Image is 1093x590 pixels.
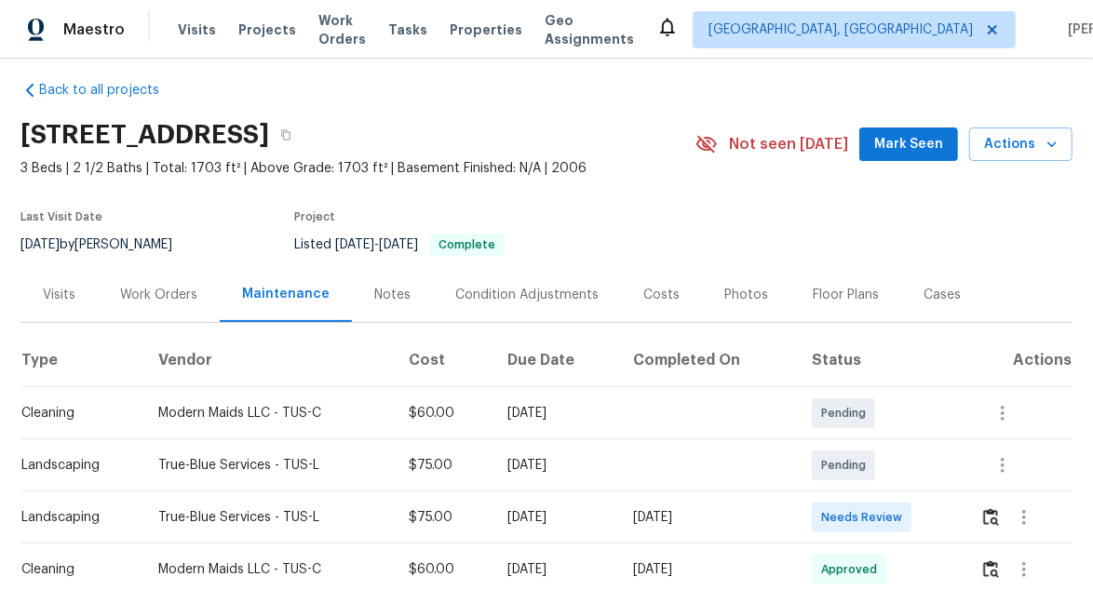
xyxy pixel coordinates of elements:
[178,20,216,39] span: Visits
[859,127,958,162] button: Mark Seen
[409,560,478,579] div: $60.00
[724,286,768,304] div: Photos
[969,127,1073,162] button: Actions
[21,404,128,422] div: Cleaning
[294,211,335,222] span: Project
[634,508,783,527] div: [DATE]
[388,23,427,36] span: Tasks
[20,159,695,178] span: 3 Beds | 2 1/2 Baths | Total: 1703 ft² | Above Grade: 1703 ft² | Basement Finished: N/A | 2006
[797,335,965,387] th: Status
[507,456,604,475] div: [DATE]
[20,81,199,100] a: Back to all projects
[493,335,619,387] th: Due Date
[634,560,783,579] div: [DATE]
[21,560,128,579] div: Cleaning
[983,508,999,526] img: Review Icon
[821,404,873,422] span: Pending
[318,11,366,48] span: Work Orders
[545,11,634,48] span: Geo Assignments
[63,20,125,39] span: Maestro
[20,335,143,387] th: Type
[143,335,395,387] th: Vendor
[409,404,478,422] div: $60.00
[21,456,128,475] div: Landscaping
[821,560,884,579] span: Approved
[983,560,999,578] img: Review Icon
[507,508,604,527] div: [DATE]
[20,234,195,256] div: by [PERSON_NAME]
[821,456,873,475] span: Pending
[507,404,604,422] div: [DATE]
[158,508,380,527] div: True-Blue Services - TUS-L
[379,238,418,251] span: [DATE]
[619,335,798,387] th: Completed On
[507,560,604,579] div: [DATE]
[21,508,128,527] div: Landscaping
[294,238,505,251] span: Listed
[43,286,75,304] div: Visits
[455,286,599,304] div: Condition Adjustments
[450,20,522,39] span: Properties
[158,404,380,422] div: Modern Maids LLC - TUS-C
[269,118,303,152] button: Copy Address
[431,239,503,250] span: Complete
[335,238,374,251] span: [DATE]
[643,286,680,304] div: Costs
[158,560,380,579] div: Modern Maids LLC - TUS-C
[821,508,910,527] span: Needs Review
[980,495,1002,540] button: Review Icon
[394,335,493,387] th: Cost
[335,238,418,251] span: -
[120,286,197,304] div: Work Orders
[813,286,879,304] div: Floor Plans
[20,126,269,144] h2: [STREET_ADDRESS]
[374,286,411,304] div: Notes
[242,285,330,303] div: Maintenance
[965,335,1073,387] th: Actions
[238,20,296,39] span: Projects
[924,286,961,304] div: Cases
[409,456,478,475] div: $75.00
[984,133,1058,156] span: Actions
[158,456,380,475] div: True-Blue Services - TUS-L
[409,508,478,527] div: $75.00
[708,20,973,39] span: [GEOGRAPHIC_DATA], [GEOGRAPHIC_DATA]
[729,135,848,154] span: Not seen [DATE]
[20,211,102,222] span: Last Visit Date
[20,238,60,251] span: [DATE]
[874,133,943,156] span: Mark Seen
